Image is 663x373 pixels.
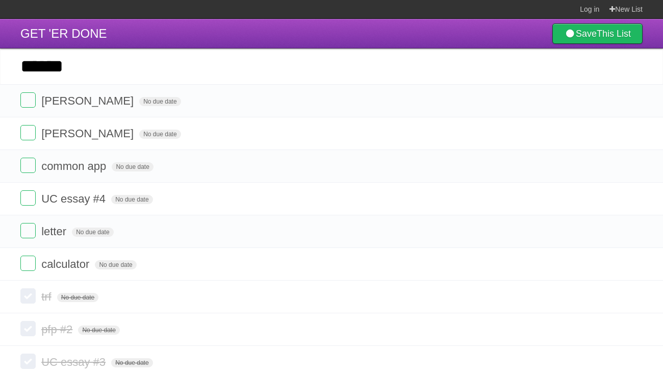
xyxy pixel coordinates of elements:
label: Done [20,125,36,140]
span: letter [41,225,69,238]
span: No due date [72,228,113,237]
span: No due date [111,195,152,204]
span: UC essay #4 [41,192,108,205]
span: calculator [41,258,92,270]
label: Done [20,288,36,304]
label: Done [20,256,36,271]
span: No due date [139,130,181,139]
span: UC essay #3 [41,356,108,368]
span: [PERSON_NAME] [41,127,136,140]
b: This List [597,29,631,39]
label: Done [20,354,36,369]
label: Done [20,190,36,206]
span: GET 'ER DONE [20,27,107,40]
span: No due date [95,260,136,269]
span: No due date [112,162,153,171]
span: [PERSON_NAME] [41,94,136,107]
a: SaveThis List [552,23,643,44]
span: trf [41,290,54,303]
span: No due date [111,358,152,367]
label: Done [20,158,36,173]
label: Done [20,92,36,108]
label: Done [20,321,36,336]
span: No due date [139,97,181,106]
span: common app [41,160,109,172]
span: pfp #2 [41,323,75,336]
label: Done [20,223,36,238]
span: No due date [57,293,98,302]
span: No due date [78,326,119,335]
